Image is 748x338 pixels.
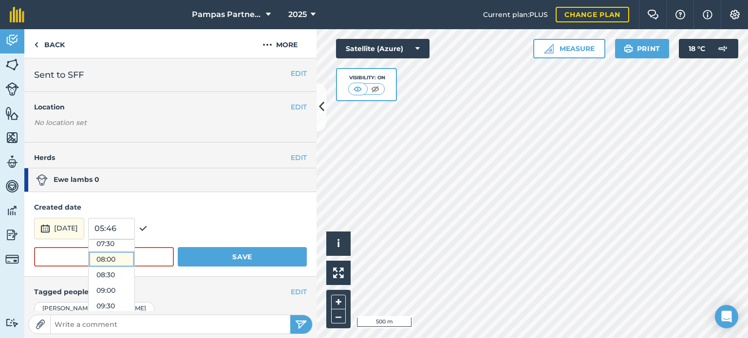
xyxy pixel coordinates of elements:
img: svg+xml;base64,PHN2ZyB4bWxucz0iaHR0cDovL3d3dy53My5vcmcvMjAwMC9zdmciIHdpZHRoPSI1NiIgaGVpZ2h0PSI2MC... [5,57,19,72]
img: svg+xml;base64,PHN2ZyB4bWxucz0iaHR0cDovL3d3dy53My5vcmcvMjAwMC9zdmciIHdpZHRoPSIyMCIgaGVpZ2h0PSIyNC... [262,39,272,51]
button: Save [178,247,307,267]
img: Four arrows, one pointing top left, one top right, one bottom right and the last bottom left [333,267,344,278]
img: svg+xml;base64,PD94bWwgdmVyc2lvbj0iMS4wIiBlbmNvZGluZz0idXRmLTgiPz4KPCEtLSBHZW5lcmF0b3I6IEFkb2JlIE... [713,39,732,58]
img: svg+xml;base64,PD94bWwgdmVyc2lvbj0iMS4wIiBlbmNvZGluZz0idXRmLTgiPz4KPCEtLSBHZW5lcmF0b3I6IEFkb2JlIE... [5,179,19,194]
img: svg+xml;base64,PHN2ZyB4bWxucz0iaHR0cDovL3d3dy53My5vcmcvMjAwMC9zdmciIHdpZHRoPSIxOSIgaGVpZ2h0PSIyNC... [624,43,633,54]
button: 07:30 [89,236,134,251]
button: EDIT [291,286,307,297]
img: svg+xml;base64,PHN2ZyB4bWxucz0iaHR0cDovL3d3dy53My5vcmcvMjAwMC9zdmciIHdpZHRoPSI1MCIgaGVpZ2h0PSI0MC... [352,84,364,94]
button: 09:00 [89,283,134,298]
a: Back [24,29,75,58]
div: Visibility: On [348,74,385,82]
img: svg+xml;base64,PHN2ZyB4bWxucz0iaHR0cDovL3d3dy53My5vcmcvMjAwMC9zdmciIHdpZHRoPSIyNSIgaGVpZ2h0PSIyNC... [295,319,307,330]
button: Satellite (Azure) [336,39,430,58]
img: Ruler icon [544,44,554,53]
a: Ewe lambs 0 [24,168,317,192]
h4: Herds [34,152,317,163]
button: 08:30 [89,267,134,283]
span: 2025 [288,9,307,20]
button: + [331,295,346,309]
img: svg+xml;base64,PHN2ZyB4bWxucz0iaHR0cDovL3d3dy53My5vcmcvMjAwMC9zdmciIHdpZHRoPSIxOCIgaGVpZ2h0PSIyNC... [139,223,148,234]
button: More [243,29,317,58]
img: svg+xml;base64,PD94bWwgdmVyc2lvbj0iMS4wIiBlbmNvZGluZz0idXRmLTgiPz4KPCEtLSBHZW5lcmF0b3I6IEFkb2JlIE... [40,223,50,234]
img: svg+xml;base64,PHN2ZyB4bWxucz0iaHR0cDovL3d3dy53My5vcmcvMjAwMC9zdmciIHdpZHRoPSI1MCIgaGVpZ2h0PSI0MC... [369,84,381,94]
img: svg+xml;base64,PHN2ZyB4bWxucz0iaHR0cDovL3d3dy53My5vcmcvMjAwMC9zdmciIHdpZHRoPSIxNyIgaGVpZ2h0PSIxNy... [703,9,712,20]
button: i [326,231,351,256]
button: EDIT [291,152,307,163]
input: Write a comment [51,318,290,331]
img: Paperclip icon [36,320,45,329]
em: No location set [34,118,87,127]
span: i [337,237,340,249]
h2: Sent to SFF [34,68,307,82]
button: Print [615,39,670,58]
img: svg+xml;base64,PD94bWwgdmVyc2lvbj0iMS4wIiBlbmNvZGluZz0idXRmLTgiPz4KPCEtLSBHZW5lcmF0b3I6IEFkb2JlIE... [5,252,19,266]
button: 09:30 [89,298,134,314]
img: svg+xml;base64,PD94bWwgdmVyc2lvbj0iMS4wIiBlbmNvZGluZz0idXRmLTgiPz4KPCEtLSBHZW5lcmF0b3I6IEFkb2JlIE... [5,228,19,242]
strong: Ewe lambs 0 [36,174,99,186]
button: – [331,309,346,323]
img: svg+xml;base64,PD94bWwgdmVyc2lvbj0iMS4wIiBlbmNvZGluZz0idXRmLTgiPz4KPCEtLSBHZW5lcmF0b3I6IEFkb2JlIE... [5,33,19,48]
span: Current plan : PLUS [483,9,548,20]
img: A cog icon [729,10,741,19]
img: svg+xml;base64,PD94bWwgdmVyc2lvbj0iMS4wIiBlbmNvZGluZz0idXRmLTgiPz4KPCEtLSBHZW5lcmF0b3I6IEFkb2JlIE... [5,82,19,96]
img: svg+xml;base64,PD94bWwgdmVyc2lvbj0iMS4wIiBlbmNvZGluZz0idXRmLTgiPz4KPCEtLSBHZW5lcmF0b3I6IEFkb2JlIE... [5,318,19,327]
h4: Location [34,102,307,112]
span: Pampas Partnership [192,9,262,20]
img: svg+xml;base64,PD94bWwgdmVyc2lvbj0iMS4wIiBlbmNvZGluZz0idXRmLTgiPz4KPCEtLSBHZW5lcmF0b3I6IEFkb2JlIE... [5,155,19,169]
div: [PERSON_NAME] [PERSON_NAME] [34,302,154,315]
img: svg+xml;base64,PHN2ZyB4bWxucz0iaHR0cDovL3d3dy53My5vcmcvMjAwMC9zdmciIHdpZHRoPSI1NiIgaGVpZ2h0PSI2MC... [5,106,19,121]
img: svg+xml;base64,PHN2ZyB4bWxucz0iaHR0cDovL3d3dy53My5vcmcvMjAwMC9zdmciIHdpZHRoPSI5IiBoZWlnaHQ9IjI0Ii... [34,39,38,51]
img: svg+xml;base64,PHN2ZyB4bWxucz0iaHR0cDovL3d3dy53My5vcmcvMjAwMC9zdmciIHdpZHRoPSI1NiIgaGVpZ2h0PSI2MC... [5,130,19,145]
img: fieldmargin Logo [10,7,24,22]
button: EDIT [291,102,307,112]
button: 08:00 [89,251,134,267]
span: 18 ° C [689,39,705,58]
button: EDIT [291,68,307,79]
button: [DATE] [34,218,84,239]
button: 18 °C [679,39,738,58]
h4: Tagged people [34,286,307,297]
button: Cancel [34,247,174,267]
img: svg+xml;base64,PD94bWwgdmVyc2lvbj0iMS4wIiBlbmNvZGluZz0idXRmLTgiPz4KPCEtLSBHZW5lcmF0b3I6IEFkb2JlIE... [36,174,48,186]
div: Open Intercom Messenger [715,305,738,328]
button: Measure [533,39,605,58]
img: Two speech bubbles overlapping with the left bubble in the forefront [647,10,659,19]
img: A question mark icon [674,10,686,19]
a: Change plan [556,7,629,22]
img: svg+xml;base64,PD94bWwgdmVyc2lvbj0iMS4wIiBlbmNvZGluZz0idXRmLTgiPz4KPCEtLSBHZW5lcmF0b3I6IEFkb2JlIE... [5,203,19,218]
h4: Created date [34,202,307,213]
